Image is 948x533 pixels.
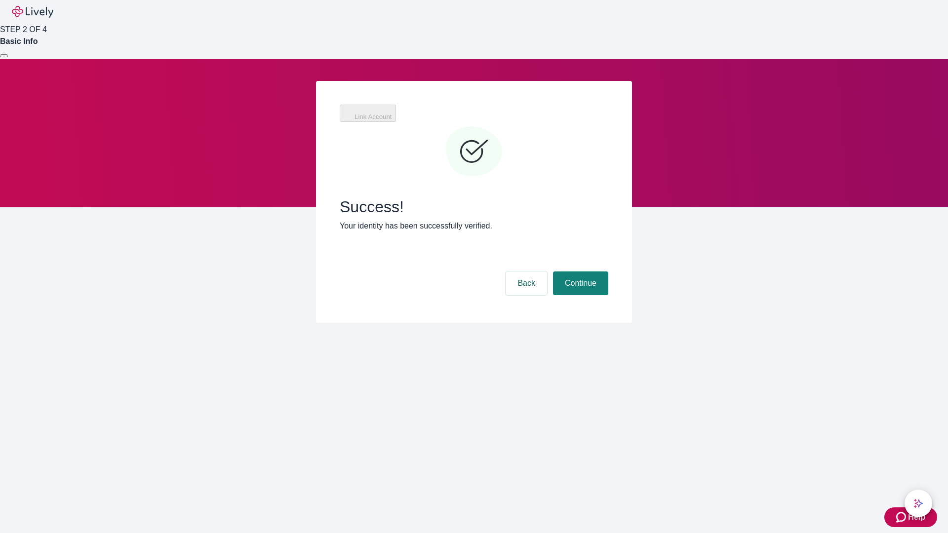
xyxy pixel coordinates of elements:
p: Your identity has been successfully verified. [340,220,608,232]
button: Back [506,271,547,295]
svg: Zendesk support icon [896,511,908,523]
button: Link Account [340,105,396,122]
span: Help [908,511,925,523]
svg: Checkmark icon [444,122,504,182]
button: Continue [553,271,608,295]
span: Success! [340,197,608,216]
button: Zendesk support iconHelp [884,507,937,527]
button: chat [905,490,932,517]
img: Lively [12,6,53,18]
svg: Lively AI Assistant [913,498,923,508]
